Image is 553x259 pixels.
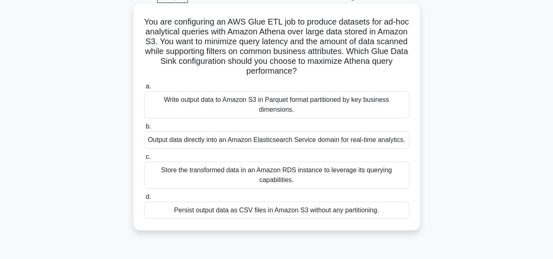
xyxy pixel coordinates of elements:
[144,202,409,219] div: Persist output data as CSV files in Amazon S3 without any partitioning.
[146,153,151,160] span: c.
[146,123,151,130] span: b.
[146,83,151,90] span: a.
[144,131,409,149] div: Output data directly into an Amazon Elasticsearch Service domain for real-time analytics.
[144,91,409,118] div: Write output data to Amazon S3 in Parquet format partitioned by key business dimensions.
[144,162,409,189] div: Store the transformed data in an Amazon RDS instance to leverage its querying capabilities.
[146,193,151,200] span: d.
[143,17,410,77] h5: You are configuring an AWS Glue ETL job to produce datasets for ad-hoc analytical queries with Am...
